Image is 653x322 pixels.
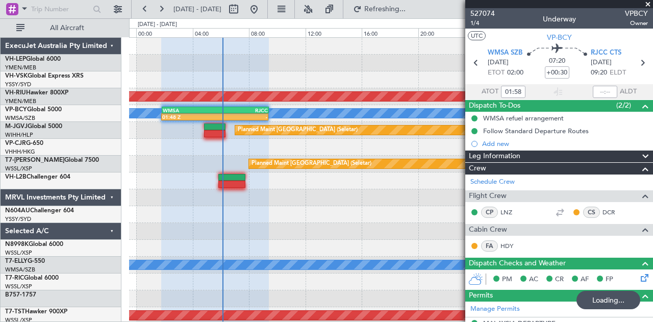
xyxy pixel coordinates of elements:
[5,258,28,264] span: T7-ELLY
[5,131,33,139] a: WIHH/HLP
[5,208,30,214] span: N604AU
[470,304,520,314] a: Manage Permits
[5,258,45,264] a: T7-ELLYG-550
[543,14,576,24] div: Underway
[5,140,43,146] a: VP-CJRG-650
[469,163,486,175] span: Crew
[555,275,564,285] span: CR
[364,6,407,13] span: Refreshing...
[591,68,607,78] span: 09:20
[502,275,512,285] span: PM
[11,20,111,36] button: All Aircraft
[488,68,505,78] span: ETOT
[488,48,522,58] span: WMSA SZB
[5,90,68,96] a: VH-RIUHawker 800XP
[581,275,589,285] span: AF
[469,290,493,302] span: Permits
[482,139,648,148] div: Add new
[469,224,507,236] span: Cabin Crew
[469,258,566,269] span: Dispatch Checks and Weather
[5,140,26,146] span: VP-CJR
[5,266,35,274] a: WMSA/SZB
[5,123,62,130] a: M-JGVJGlobal 5000
[31,2,90,17] input: Trip Number
[500,208,523,217] a: LNZ
[469,151,520,162] span: Leg Information
[136,28,192,37] div: 00:00
[215,107,268,113] div: RJCC
[252,156,371,171] div: Planned Maint [GEOGRAPHIC_DATA] (Seletar)
[616,100,631,111] span: (2/2)
[482,87,498,97] span: ATOT
[616,290,631,301] span: (5/5)
[362,28,418,37] div: 16:00
[306,28,362,37] div: 12:00
[576,291,640,309] div: Loading...
[5,249,32,257] a: WSSL/XSP
[625,8,648,19] span: VPBCY
[547,32,572,43] span: VP-BCY
[625,19,648,28] span: Owner
[5,165,32,172] a: WSSL/XSP
[5,97,36,105] a: YMEN/MEB
[162,114,215,120] div: 01:48 Z
[5,157,99,163] a: T7-[PERSON_NAME]Global 7500
[593,86,617,98] input: --:--
[5,241,29,247] span: N8998K
[5,56,61,62] a: VH-LEPGlobal 6000
[5,174,70,180] a: VH-L2BChallenger 604
[5,56,26,62] span: VH-LEP
[620,87,637,97] span: ALDT
[5,174,27,180] span: VH-L2B
[5,123,28,130] span: M-JGVJ
[5,114,35,122] a: WMSA/SZB
[483,127,589,135] div: Follow Standard Departure Routes
[5,241,63,247] a: N8998KGlobal 6000
[5,275,24,281] span: T7-RIC
[238,122,358,138] div: Planned Maint [GEOGRAPHIC_DATA] (Seletar)
[483,114,564,122] div: WMSA refuel arrangement
[348,1,410,17] button: Refreshing...
[249,28,305,37] div: 08:00
[5,292,26,298] span: B757-1
[173,5,221,14] span: [DATE] - [DATE]
[5,148,35,156] a: VHHH/HKG
[5,81,31,88] a: YSSY/SYD
[138,20,177,29] div: [DATE] - [DATE]
[488,58,509,68] span: [DATE]
[583,207,600,218] div: CS
[5,275,59,281] a: T7-RICGlobal 6000
[418,28,474,37] div: 20:00
[470,177,515,187] a: Schedule Crew
[500,241,523,251] a: HDY
[5,73,84,79] a: VH-VSKGlobal Express XRS
[27,24,108,32] span: All Aircraft
[5,309,25,315] span: T7-TST
[549,56,565,66] span: 07:20
[529,275,538,285] span: AC
[5,90,26,96] span: VH-RIU
[5,157,64,163] span: T7-[PERSON_NAME]
[469,100,520,112] span: Dispatch To-Dos
[481,207,498,218] div: CP
[5,107,62,113] a: VP-BCYGlobal 5000
[469,190,507,202] span: Flight Crew
[5,107,27,113] span: VP-BCY
[5,208,74,214] a: N604AUChallenger 604
[610,68,626,78] span: ELDT
[606,275,613,285] span: FP
[501,86,525,98] input: --:--
[5,292,36,298] a: B757-1757
[470,8,495,19] span: 527074
[507,68,523,78] span: 02:00
[481,240,498,252] div: FA
[215,114,267,120] div: -
[5,73,28,79] span: VH-VSK
[193,28,249,37] div: 04:00
[5,64,36,71] a: YMEN/MEB
[470,19,495,28] span: 1/4
[5,215,31,223] a: YSSY/SYD
[5,309,67,315] a: T7-TSTHawker 900XP
[602,208,625,217] a: DCR
[591,48,621,58] span: RJCC CTS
